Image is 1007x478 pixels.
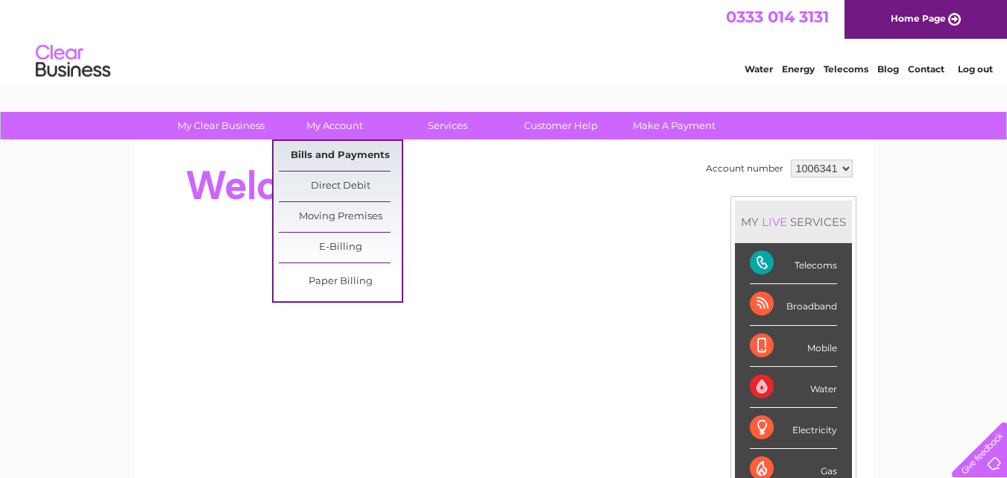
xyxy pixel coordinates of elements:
[613,112,736,139] a: Make A Payment
[908,63,944,75] a: Contact
[279,141,402,171] a: Bills and Payments
[499,112,622,139] a: Customer Help
[279,267,402,297] a: Paper Billing
[750,326,837,367] div: Mobile
[386,112,509,139] a: Services
[782,63,815,75] a: Energy
[735,201,852,243] div: MY SERVICES
[279,172,402,201] a: Direct Debit
[759,215,790,229] div: LIVE
[750,284,837,325] div: Broadband
[824,63,868,75] a: Telecoms
[35,39,111,84] img: logo.png
[273,112,396,139] a: My Account
[958,63,993,75] a: Log out
[750,408,837,449] div: Electricity
[750,367,837,408] div: Water
[160,112,282,139] a: My Clear Business
[745,63,773,75] a: Water
[750,243,837,284] div: Telecoms
[279,202,402,232] a: Moving Premises
[726,7,829,26] a: 0333 014 3131
[877,63,899,75] a: Blog
[152,8,856,72] div: Clear Business is a trading name of Verastar Limited (registered in [GEOGRAPHIC_DATA] No. 3667643...
[279,233,402,262] a: E-Billing
[702,156,787,181] td: Account number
